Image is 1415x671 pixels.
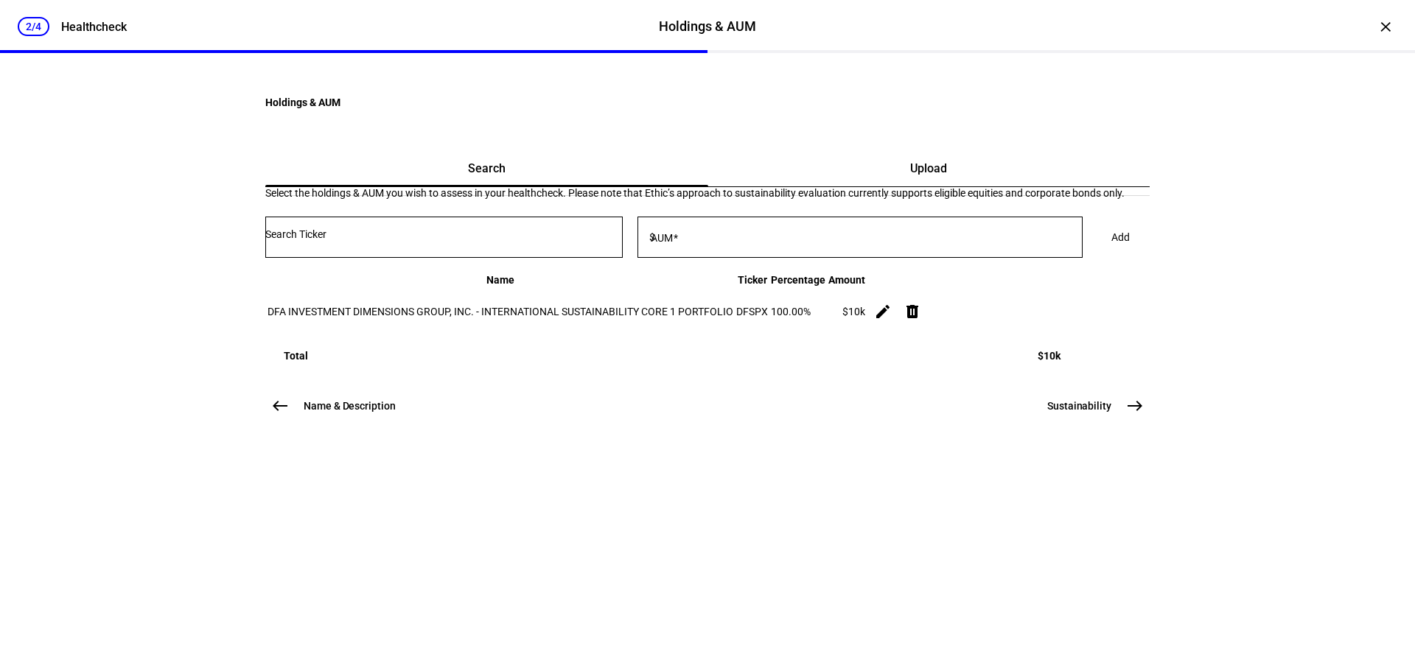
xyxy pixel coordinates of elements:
div: $10k [828,306,865,317]
div: $10k [1038,350,1061,362]
span: Upload [910,163,947,175]
mat-icon: west [271,397,289,415]
span: DFSPX [736,306,768,317]
mat-icon: delete [904,303,921,320]
button: Sustainability [1038,391,1150,421]
span: Amount [828,274,865,286]
div: × [1374,15,1397,38]
span: DFA INVESTMENT DIMENSIONS GROUP, INC. - INTERNATIONAL SUSTAINABILITY CORE 1 PORTFOLIO [268,306,733,317]
input: Number [265,228,623,240]
div: Holdings & AUM [659,17,756,36]
span: $ [649,231,655,243]
div: Select the holdings & AUM you wish to assess in your healthcheck. Please note that Ethic’s approa... [265,187,1150,199]
mat-icon: east [1126,397,1144,415]
mat-icon: edit [874,303,892,320]
h4: Holdings & AUM [265,96,1150,108]
td: 100.00% [770,288,826,335]
span: Name [486,274,514,286]
div: Total [284,350,308,362]
div: Healthcheck [61,20,127,34]
button: Name & Description [265,391,405,421]
mat-label: AUM [651,232,673,244]
span: Sustainability [1047,398,1111,413]
span: Ticker [738,274,767,286]
span: Search [468,163,506,175]
span: Percentage [771,274,825,286]
span: Name & Description [304,398,396,413]
div: 2/4 [18,17,49,36]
